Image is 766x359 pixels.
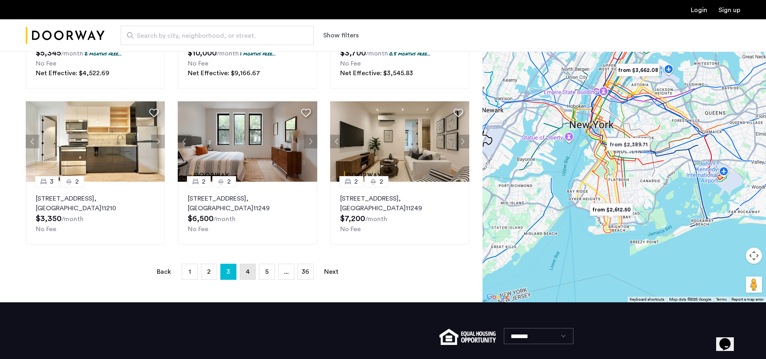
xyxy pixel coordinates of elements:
[207,269,211,275] span: 2
[178,182,317,244] a: 22[STREET_ADDRESS], [GEOGRAPHIC_DATA]11249No Fee
[121,26,314,45] input: Apartment Search
[75,177,79,187] span: 2
[719,7,740,13] a: Registration
[630,297,664,302] button: Keyboard shortcuts
[217,50,239,57] sub: /month
[178,16,317,88] a: 32[STREET_ADDRESS], [GEOGRAPHIC_DATA]112011 months free...No FeeNet Effective: $9,166.67
[323,31,359,40] button: Show or hide filters
[26,182,165,244] a: 32[STREET_ADDRESS], [GEOGRAPHIC_DATA]11210No Fee
[340,226,361,232] span: No Fee
[36,70,109,76] span: Net Effective: $4,522.69
[284,269,289,275] span: ...
[227,177,231,187] span: 2
[587,201,636,219] div: from $2,612.50
[50,177,53,187] span: 3
[240,50,276,57] p: 1 months free...
[246,269,250,275] span: 4
[485,292,511,302] img: Google
[330,182,469,244] a: 22[STREET_ADDRESS], [GEOGRAPHIC_DATA]11249No Fee
[330,16,469,88] a: 01[STREET_ADDRESS], [GEOGRAPHIC_DATA]112150.5 months free...No FeeNet Effective: $3,545.83
[304,135,317,148] button: Next apartment
[26,101,165,182] img: dc6efc1f-24ba-4395-9182-45437e21be9a_638881880210347165.jpeg
[36,215,62,223] span: $3,350
[485,292,511,302] a: Open this area in Google Maps (opens a new window)
[188,60,208,67] span: No Fee
[613,61,663,79] div: from $3,662.08
[691,7,707,13] a: Login
[61,50,83,57] sub: /month
[36,194,155,213] p: [STREET_ADDRESS] 11210
[26,21,105,51] a: Cazamio Logo
[226,265,230,278] span: 3
[178,135,191,148] button: Previous apartment
[340,70,413,76] span: Net Effective: $3,545.83
[62,216,84,222] sub: /month
[188,226,208,232] span: No Fee
[26,21,105,51] img: logo
[604,135,653,154] div: from $2,389.71
[36,226,56,232] span: No Fee
[731,297,764,302] a: Report a map error
[188,215,214,223] span: $6,500
[156,264,172,279] a: Back
[330,101,470,182] img: dc6efc1f-24ba-4395-9182-45437e21be9a_638904672176315034.png
[188,70,260,76] span: Net Effective: $9,166.67
[26,135,39,148] button: Previous apartment
[716,297,727,302] a: Terms (opens in new tab)
[188,49,217,57] span: $10,000
[178,101,317,182] img: dc6efc1f-24ba-4395-9182-45437e21be9a_638904672176305328.png
[137,31,291,41] span: Search by city, neighborhood, or street.
[26,264,469,280] nav: Pagination
[439,329,495,345] img: equal-housing.png
[330,135,344,148] button: Previous apartment
[389,50,431,57] p: 0.5 months free...
[746,277,762,293] button: Drag Pegman onto the map to open Street View
[456,135,469,148] button: Next apartment
[380,177,383,187] span: 2
[669,297,711,302] span: Map data ©2025 Google
[365,216,387,222] sub: /month
[151,135,165,148] button: Next apartment
[84,50,122,57] p: 2 months free...
[302,269,309,275] span: 36
[36,60,56,67] span: No Fee
[366,50,388,57] sub: /month
[340,194,459,213] p: [STREET_ADDRESS] 11249
[340,49,366,57] span: $3,700
[189,269,191,275] span: 1
[716,327,742,351] iframe: chat widget
[188,194,307,213] p: [STREET_ADDRESS] 11249
[340,215,365,223] span: $7,200
[214,216,236,222] sub: /month
[202,177,205,187] span: 2
[26,16,165,88] a: 22[STREET_ADDRESS][PERSON_NAME], [GEOGRAPHIC_DATA]112132 months free...No FeeNet Effective: $4,52...
[504,328,573,344] select: Language select
[323,264,339,279] a: Next
[354,177,358,187] span: 2
[746,248,762,264] button: Map camera controls
[36,49,61,57] span: $5,345
[265,269,269,275] span: 5
[340,60,361,67] span: No Fee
